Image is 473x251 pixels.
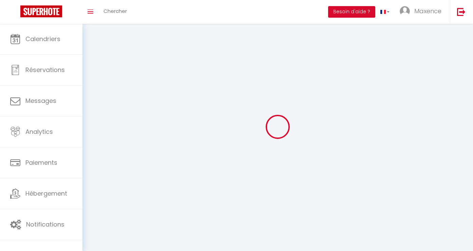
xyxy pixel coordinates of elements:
span: Hébergement [25,189,67,198]
span: Maxence [414,7,441,15]
button: Besoin d'aide ? [328,6,375,18]
span: Messages [25,96,56,105]
img: logout [457,7,466,16]
span: Chercher [103,7,127,15]
span: Paiements [25,158,57,167]
span: Calendriers [25,35,60,43]
button: Ouvrir le widget de chat LiveChat [5,3,26,23]
span: Réservations [25,66,65,74]
img: Super Booking [20,5,62,17]
img: ... [400,6,410,16]
span: Notifications [26,220,64,229]
span: Analytics [25,127,53,136]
